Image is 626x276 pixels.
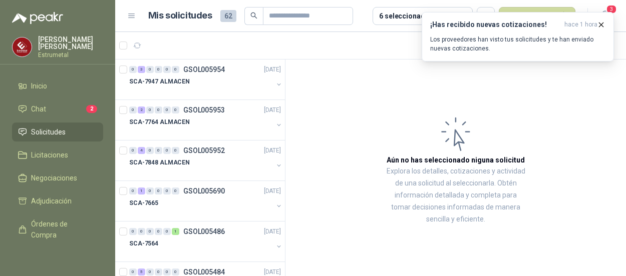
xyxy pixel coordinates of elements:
span: Adjudicación [31,195,72,206]
div: 0 [172,66,179,73]
span: Órdenes de Compra [31,218,94,240]
img: Company Logo [13,37,32,56]
div: 5 [138,268,145,275]
div: 0 [129,147,137,154]
button: Nueva solicitud [499,7,575,25]
div: 1 [172,228,179,235]
p: [DATE] [264,227,281,236]
span: hace 1 hora [564,20,597,29]
p: Los proveedores han visto tus solicitudes y te han enviado nuevas cotizaciones. [430,35,605,53]
span: Chat [31,103,46,114]
span: search [250,12,257,19]
button: 3 [596,7,614,25]
p: SCA-7764 ALMACEN [129,117,190,127]
span: 2 [86,105,97,113]
p: [DATE] [264,146,281,155]
p: SCA-7665 [129,198,158,208]
a: 0 1 0 0 0 0 GSOL005690[DATE] SCA-7665 [129,185,283,217]
img: Logo peakr [12,12,63,24]
div: 0 [155,147,162,154]
div: 0 [129,268,137,275]
div: 0 [146,66,154,73]
a: Remisiones [12,248,103,267]
p: [DATE] [264,186,281,196]
a: 0 0 0 0 0 1 GSOL005486[DATE] SCA-7564 [129,225,283,257]
div: 0 [163,187,171,194]
div: 0 [172,187,179,194]
div: 0 [163,66,171,73]
div: 0 [146,106,154,113]
a: 0 4 0 0 0 0 GSOL005952[DATE] SCA-7848 ALMACEN [129,144,283,176]
p: GSOL005954 [183,66,225,73]
div: 0 [155,268,162,275]
div: 0 [172,268,179,275]
p: [DATE] [264,65,281,74]
div: 0 [163,106,171,113]
p: SCA-7848 ALMACEN [129,158,190,167]
span: 62 [220,10,236,22]
div: 0 [155,228,162,235]
p: [DATE] [264,105,281,115]
h3: Aún no has seleccionado niguna solicitud [387,154,525,165]
span: Licitaciones [31,149,68,160]
a: 0 3 0 0 0 0 GSOL005954[DATE] SCA-7947 ALMACEN [129,63,283,95]
span: Negociaciones [31,172,77,183]
div: 4 [138,147,145,154]
div: 0 [129,187,137,194]
div: 1 [138,187,145,194]
div: 2 [138,106,145,113]
p: [PERSON_NAME] [PERSON_NAME] [38,36,103,50]
p: GSOL005690 [183,187,225,194]
p: SCA-7947 ALMACEN [129,77,190,86]
a: Licitaciones [12,145,103,164]
p: GSOL005484 [183,268,225,275]
div: 0 [129,228,137,235]
div: 0 [146,268,154,275]
a: Órdenes de Compra [12,214,103,244]
span: 3 [606,4,617,14]
p: SCA-7564 [129,239,158,248]
a: Adjudicación [12,191,103,210]
a: Chat2 [12,99,103,118]
div: 0 [163,228,171,235]
div: 3 [138,66,145,73]
div: 0 [163,147,171,154]
div: 0 [155,187,162,194]
p: Explora los detalles, cotizaciones y actividad de una solicitud al seleccionarla. Obtén informaci... [386,165,526,225]
div: 0 [129,66,137,73]
div: 0 [172,106,179,113]
p: GSOL005952 [183,147,225,154]
div: 0 [146,187,154,194]
button: ¡Has recibido nuevas cotizaciones!hace 1 hora Los proveedores han visto tus solicitudes y te han ... [422,12,614,61]
a: 0 2 0 0 0 0 GSOL005953[DATE] SCA-7764 ALMACEN [129,104,283,136]
div: 0 [146,147,154,154]
span: Inicio [31,80,47,91]
a: Inicio [12,76,103,95]
div: 0 [172,147,179,154]
div: 0 [146,228,154,235]
p: Estrumetal [38,52,103,58]
a: Negociaciones [12,168,103,187]
div: 0 [155,106,162,113]
div: 0 [138,228,145,235]
h3: ¡Has recibido nuevas cotizaciones! [430,20,560,29]
a: Solicitudes [12,122,103,141]
div: 6 seleccionadas [379,10,433,21]
h1: Mis solicitudes [148,8,212,23]
div: 0 [163,268,171,275]
span: Solicitudes [31,126,66,137]
p: GSOL005486 [183,228,225,235]
div: 0 [155,66,162,73]
p: GSOL005953 [183,106,225,113]
div: 0 [129,106,137,113]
